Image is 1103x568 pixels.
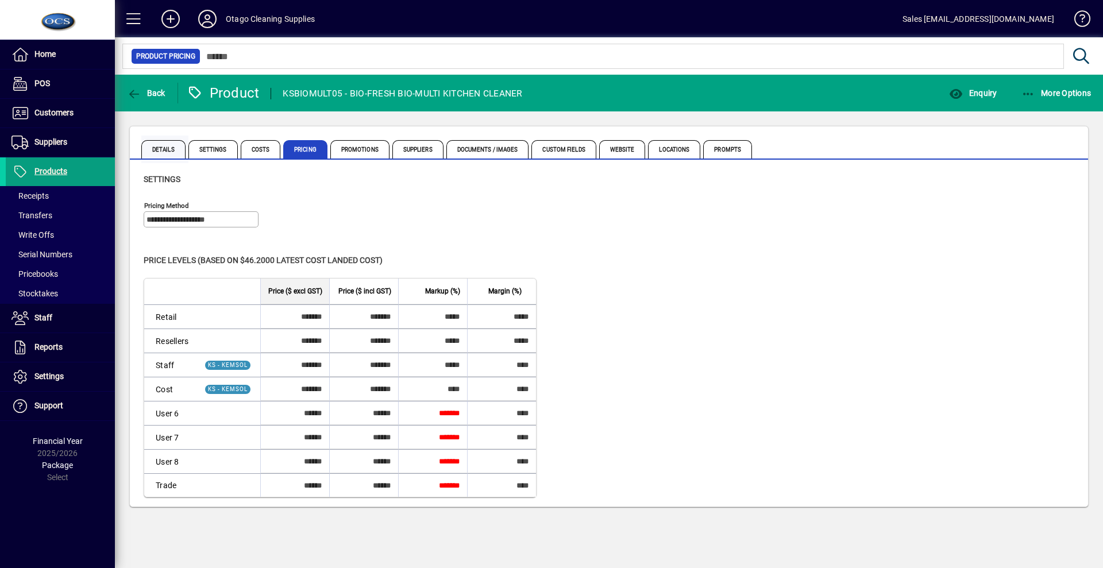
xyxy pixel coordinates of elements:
a: Customers [6,99,115,127]
span: Website [599,140,646,159]
span: Costs [241,140,281,159]
span: Support [34,401,63,410]
span: Transfers [11,211,52,220]
span: Write Offs [11,230,54,239]
button: Profile [189,9,226,29]
span: Stocktakes [11,289,58,298]
span: Pricing [283,140,327,159]
a: Receipts [6,186,115,206]
a: Home [6,40,115,69]
a: Staff [6,304,115,333]
a: Stocktakes [6,284,115,303]
span: Suppliers [34,137,67,146]
a: Suppliers [6,128,115,157]
td: Staff [144,353,195,377]
a: Transfers [6,206,115,225]
span: Reports [34,342,63,351]
span: Documents / Images [446,140,529,159]
span: More Options [1021,88,1092,98]
span: Staff [34,313,52,322]
span: Prompts [703,140,752,159]
span: KS - KEMSOL [208,386,248,392]
td: Cost [144,377,195,401]
button: Add [152,9,189,29]
a: Support [6,392,115,420]
td: Trade [144,473,195,497]
span: Receipts [11,191,49,200]
a: Knowledge Base [1066,2,1089,40]
div: Otago Cleaning Supplies [226,10,315,28]
span: Locations [648,140,700,159]
td: Resellers [144,329,195,353]
span: Custom Fields [531,140,596,159]
td: User 8 [144,449,195,473]
span: POS [34,79,50,88]
td: Retail [144,304,195,329]
a: POS [6,69,115,98]
span: Customers [34,108,74,117]
span: Details [141,140,186,159]
span: Markup (%) [425,285,460,297]
span: Financial Year [33,436,83,446]
td: User 7 [144,425,195,449]
span: Serial Numbers [11,250,72,259]
span: Home [34,49,56,59]
span: Price ($ incl GST) [338,285,391,297]
a: Reports [6,333,115,362]
span: Settings [188,140,238,159]
button: Back [124,83,168,103]
app-page-header-button: Back [115,83,178,103]
span: Suppliers [392,140,443,159]
div: Product [187,84,260,102]
a: Pricebooks [6,264,115,284]
a: Settings [6,362,115,391]
span: Package [42,461,73,470]
span: Products [34,167,67,176]
span: Back [127,88,165,98]
div: KSBIOMULT05 - BIO-FRESH BIO-MULTI KITCHEN CLEANER [283,84,522,103]
td: User 6 [144,401,195,425]
span: Settings [144,175,180,184]
button: More Options [1019,83,1094,103]
span: Margin (%) [488,285,522,297]
span: Price levels (based on $46.2000 Latest cost landed cost) [144,256,383,265]
div: Sales [EMAIL_ADDRESS][DOMAIN_NAME] [903,10,1054,28]
a: Serial Numbers [6,245,115,264]
span: Product Pricing [136,51,195,62]
a: Write Offs [6,225,115,245]
span: KS - KEMSOL [208,362,248,368]
span: Pricebooks [11,269,58,279]
button: Enquiry [946,83,1000,103]
span: Promotions [330,140,389,159]
span: Price ($ excl GST) [268,285,322,297]
span: Enquiry [949,88,997,98]
mat-label: Pricing method [144,202,189,210]
span: Settings [34,372,64,381]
